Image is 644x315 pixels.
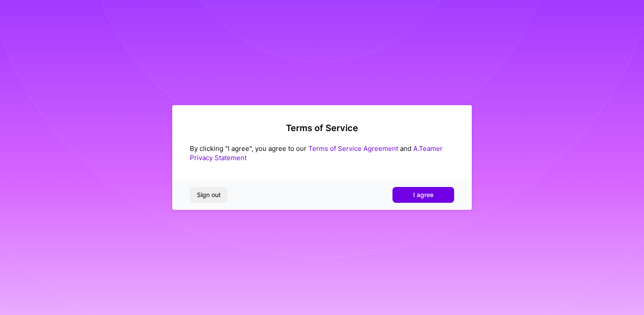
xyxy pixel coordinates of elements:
span: I agree [413,190,433,199]
button: I agree [392,187,454,203]
a: Terms of Service Agreement [308,144,398,153]
h2: Terms of Service [190,123,454,133]
button: Sign out [190,187,228,203]
div: By clicking "I agree", you agree to our and [190,144,454,162]
span: Sign out [197,190,221,199]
